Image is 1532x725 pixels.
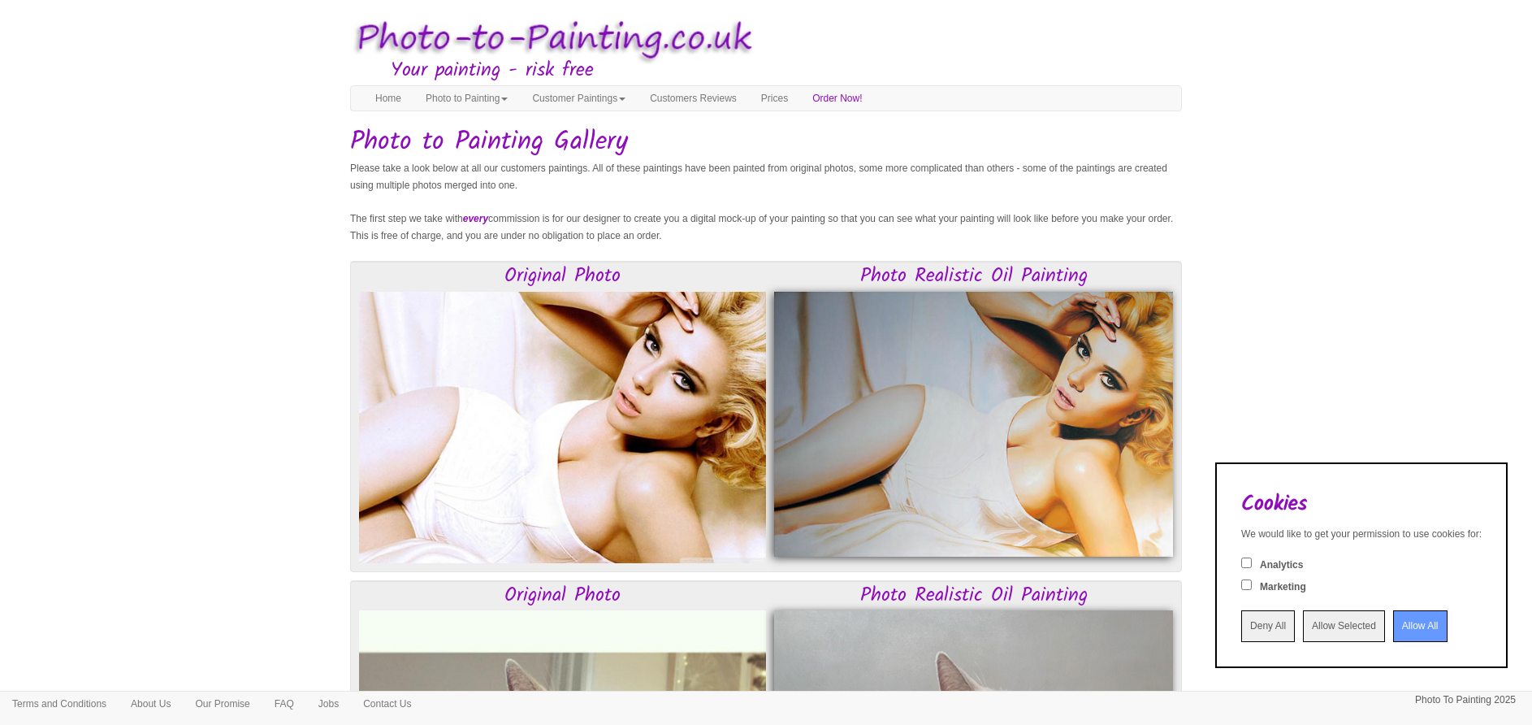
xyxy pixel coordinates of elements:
input: Deny All [1241,610,1295,642]
em: every [463,213,488,224]
h3: Original Photo [359,585,766,606]
img: Original Photo [359,292,766,563]
label: Analytics [1260,558,1303,572]
a: Prices [749,86,800,111]
div: We would like to get your permission to use cookies for: [1241,527,1482,541]
h3: Your painting - risk free [391,60,1182,81]
h3: Photo Realistic Oil Painting [774,266,1173,287]
p: Photo To Painting 2025 [1415,692,1516,709]
a: Photo to Painting [413,86,520,111]
img: Photo to Painting [342,8,758,71]
a: Home [363,86,413,111]
input: Allow All [1393,610,1448,642]
a: Contact Us [351,692,423,716]
input: Allow Selected [1303,610,1385,642]
p: Please take a look below at all our customers paintings. All of these paintings have been painted... [350,160,1182,194]
a: Jobs [306,692,351,716]
h3: Photo Realistic Oil Painting [774,585,1173,606]
p: The first step we take with commission is for our designer to create you a digital mock-up of you... [350,211,1182,245]
a: Customers Reviews [638,86,749,111]
a: FAQ [262,692,306,716]
label: Marketing [1260,580,1306,594]
a: Customer Paintings [520,86,638,111]
a: Order Now! [800,86,874,111]
h3: Original Photo [359,266,766,287]
a: Our Promise [183,692,262,716]
h1: Photo to Painting Gallery [350,128,1182,156]
a: About Us [119,692,183,716]
h2: Cookies [1241,493,1482,516]
img: Scarlett Johansson [774,292,1173,557]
